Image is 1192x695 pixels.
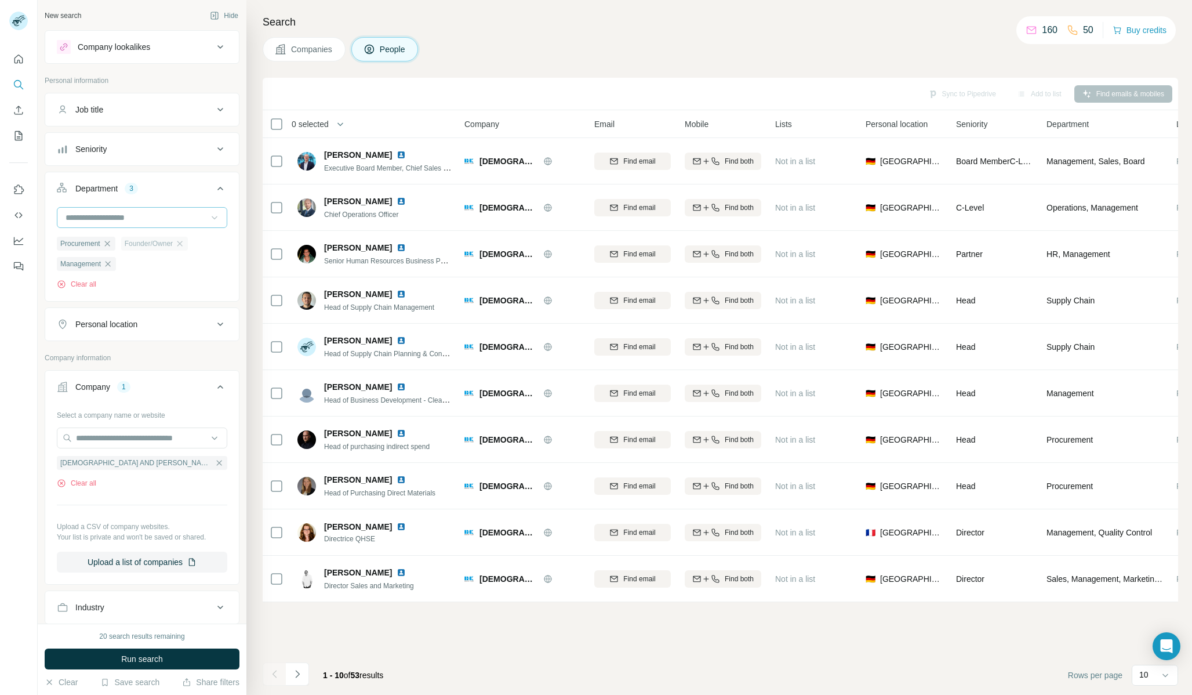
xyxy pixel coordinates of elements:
span: 🇩🇪 [866,434,875,446]
span: [PERSON_NAME] [324,149,392,161]
img: Avatar [297,198,316,217]
span: Head of Supply Chain Planning & Control [324,349,452,358]
span: Director [956,574,984,584]
img: LinkedIn logo [397,150,406,160]
span: Management, Sales, Board [1046,155,1145,167]
span: [PERSON_NAME] [324,288,392,300]
img: Logo of Bischof AND Klein [464,435,474,444]
span: Find both [725,249,754,259]
span: 🇩🇪 [866,295,875,306]
div: Company [75,381,110,393]
span: Lists [775,118,792,130]
button: Find email [594,385,671,402]
span: Director [956,528,984,537]
span: [DEMOGRAPHIC_DATA] AND [PERSON_NAME] [479,388,537,399]
span: Find both [725,295,754,306]
button: Seniority [45,135,239,163]
span: Mobile [685,118,708,130]
span: Find both [725,435,754,445]
span: Find both [725,388,754,399]
span: [DEMOGRAPHIC_DATA] AND [PERSON_NAME] [60,458,212,468]
div: Industry [75,602,104,613]
span: Not in a list [775,482,815,491]
span: [DEMOGRAPHIC_DATA] AND [PERSON_NAME] [479,155,537,167]
img: LinkedIn logo [397,382,406,392]
span: Executive Board Member, Chief Sales Officer (CSO) [324,163,485,172]
span: [PERSON_NAME] [324,474,392,486]
span: [DEMOGRAPHIC_DATA] AND [PERSON_NAME] [479,295,537,306]
img: Avatar [297,291,316,310]
span: Company [464,118,499,130]
span: Supply Chain [1046,341,1095,353]
span: Find email [623,481,655,491]
span: 1 - 10 [323,671,344,680]
span: [DEMOGRAPHIC_DATA] AND [PERSON_NAME] [479,434,537,446]
span: [GEOGRAPHIC_DATA] [880,341,942,353]
span: Find email [623,202,655,213]
button: Find both [685,153,761,170]
span: Board Member C-Level [956,157,1038,166]
span: Directrice QHSE [324,534,420,544]
p: 50 [1083,23,1093,37]
p: Personal information [45,75,239,86]
span: Procurement [60,238,100,249]
span: Find email [623,435,655,445]
img: Logo of Bischof AND Klein [464,389,474,398]
img: LinkedIn logo [397,429,406,438]
span: Find email [623,574,655,584]
span: Chief Operations Officer [324,211,399,219]
span: Head [956,342,975,352]
button: Department3 [45,175,239,207]
img: LinkedIn logo [397,243,406,252]
img: Avatar [297,430,316,449]
span: Find email [623,249,655,259]
span: Email [594,118,615,130]
img: Avatar [297,477,316,495]
span: Run search [121,653,163,665]
span: Not in a list [775,389,815,398]
img: Avatar [297,152,316,171]
img: Avatar [297,523,316,542]
span: Companies [291,44,333,55]
p: Upload a CSV of company websites. [57,522,227,532]
button: Run search [45,649,239,669]
span: Operations, Management [1046,202,1138,213]
button: Find both [685,385,761,402]
button: Find both [685,570,761,588]
img: Logo of Bischof AND Klein [464,249,474,259]
button: Find email [594,431,671,448]
button: Company1 [45,373,239,406]
span: [DEMOGRAPHIC_DATA] AND [PERSON_NAME] [479,248,537,260]
div: Department [75,183,118,194]
span: 🇩🇪 [866,155,875,167]
span: Procurement [1046,434,1093,446]
span: [PERSON_NAME] [324,428,392,439]
img: LinkedIn logo [397,289,406,299]
button: Save search [100,676,159,688]
span: [PERSON_NAME] [324,381,392,393]
button: Quick start [9,49,28,70]
button: Find email [594,199,671,216]
button: Navigate to next page [286,663,309,686]
span: Find email [623,156,655,166]
p: 160 [1042,23,1057,37]
span: of [344,671,351,680]
img: Avatar [297,245,316,263]
button: Find email [594,570,671,588]
div: 20 search results remaining [99,631,184,642]
div: Personal location [75,318,137,330]
span: Founder/Owner [125,238,173,249]
img: Logo of Bischof AND Klein [464,342,474,352]
img: Logo of Bischof AND Klein [464,296,474,305]
span: Management [1046,388,1094,399]
span: Head [956,482,975,491]
div: Seniority [75,143,107,155]
span: [PERSON_NAME] [324,521,392,533]
span: Find both [725,156,754,166]
span: Rows per page [1068,669,1122,681]
img: Logo of Bischof AND Klein [464,528,474,537]
span: 🇩🇪 [866,480,875,492]
span: Head [956,389,975,398]
button: Find both [685,431,761,448]
button: Find email [594,245,671,263]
